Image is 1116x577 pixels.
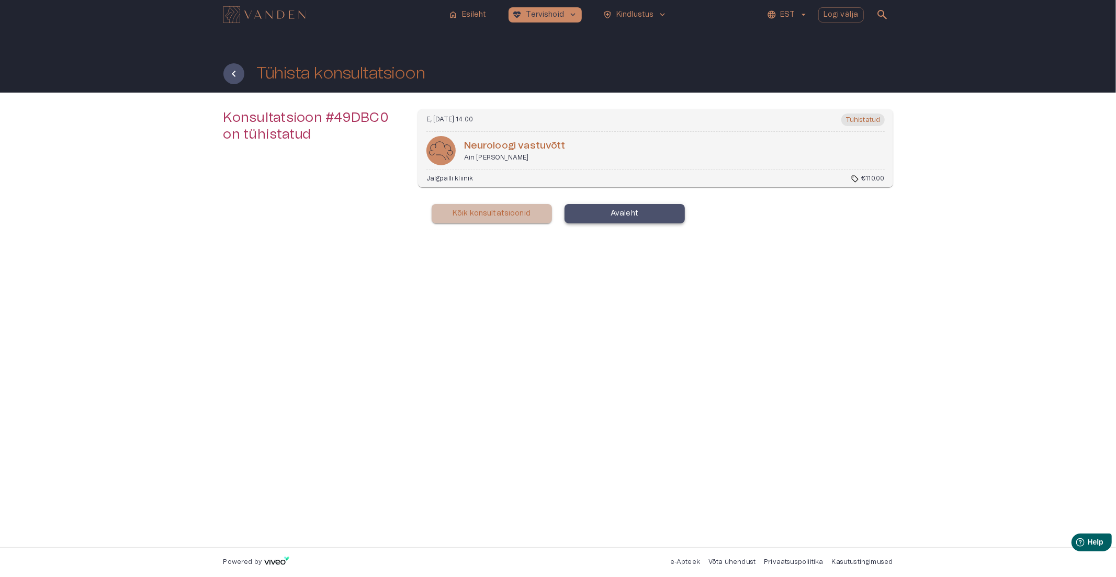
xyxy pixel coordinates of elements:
button: Tagasi [223,63,244,84]
p: €110.00 [861,174,884,183]
a: Navigate to homepage [223,7,441,22]
p: Avaleht [611,208,638,219]
span: keyboard_arrow_down [568,10,578,19]
p: Jalgpalli kliinik [426,174,474,183]
p: Võta ühendust [708,558,756,567]
button: ecg_heartTervishoidkeyboard_arrow_down [509,7,582,22]
p: Ain [PERSON_NAME] [464,153,566,162]
a: Privaatsuspoliitika [764,559,823,565]
p: Logi välja [824,9,859,20]
p: Kõik konsultatsioonid [453,208,531,219]
img: Vanden logo [223,6,306,23]
h4: Konsultatsioon #49DBC0 on tühistatud [223,109,405,187]
button: Avaleht [565,204,685,223]
button: open search modal [872,4,893,25]
p: Esileht [462,9,486,20]
iframe: Help widget launcher [1034,529,1116,559]
span: ecg_heart [513,10,522,19]
button: Logi välja [818,7,864,22]
span: sell [851,175,859,183]
p: Tervishoid [526,9,565,20]
button: health_and_safetyKindlustuskeyboard_arrow_down [599,7,672,22]
button: Kõik konsultatsioonid [432,204,552,223]
h1: Tühista konsultatsioon [257,64,425,83]
span: health_and_safety [603,10,612,19]
p: Powered by [223,558,262,567]
h6: Neuroloogi vastuvõtt [464,139,566,153]
p: Kindlustus [616,9,654,20]
button: EST [765,7,810,22]
a: Kasutustingimused [832,559,893,565]
a: e-Apteek [670,559,700,565]
p: E, [DATE] 14:00 [426,115,474,124]
span: keyboard_arrow_down [658,10,668,19]
p: EST [781,9,795,20]
button: homeEsileht [444,7,491,22]
span: Tühistatud [841,114,885,126]
span: home [448,10,458,19]
span: search [876,8,889,21]
a: Navigate to booking details [418,109,893,187]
